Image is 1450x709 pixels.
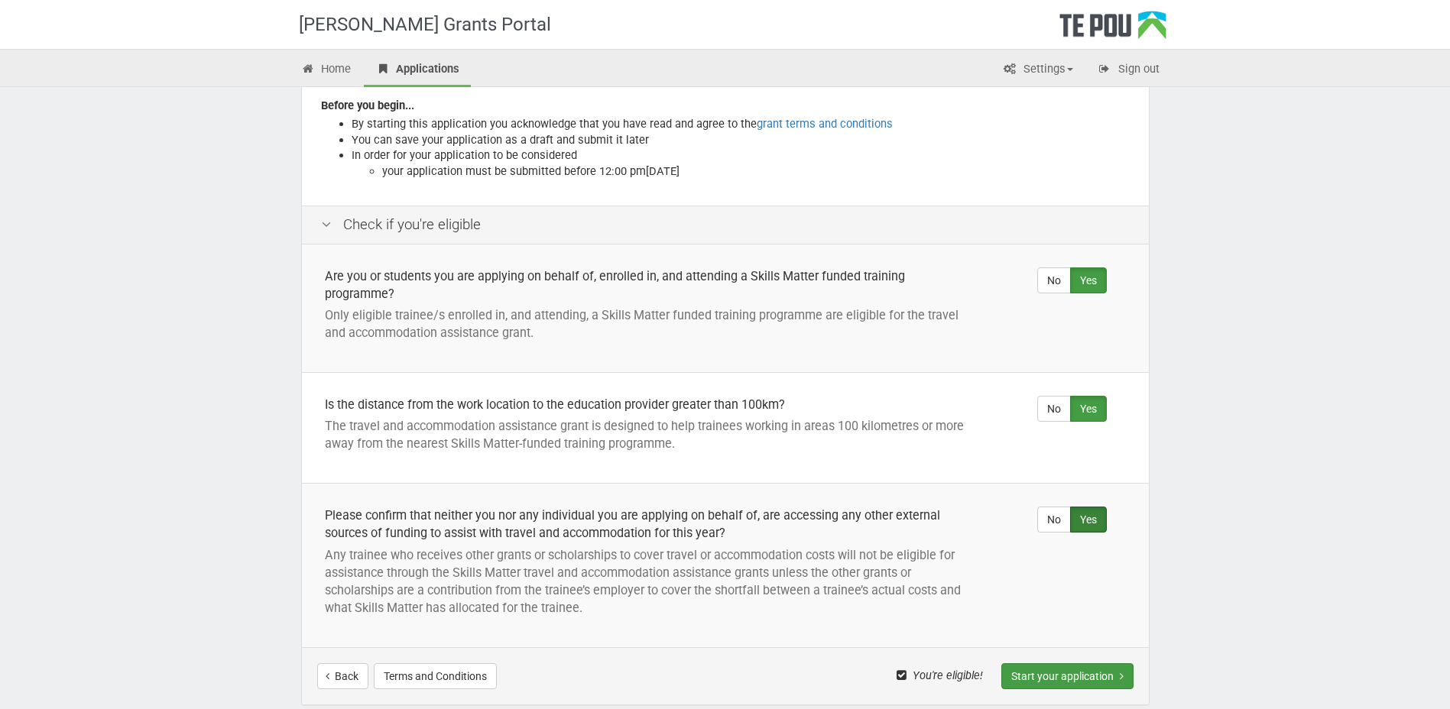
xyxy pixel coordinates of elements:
a: Sign out [1086,53,1171,87]
label: Yes [1070,396,1107,422]
b: Before you begin... [321,99,414,112]
p: The travel and accommodation assistance grant is designed to help trainees working in areas 100 k... [325,417,973,452]
a: Settings [991,53,1085,87]
li: By starting this application you acknowledge that you have read and agree to the [352,116,1130,132]
p: Any trainee who receives other grants or scholarships to cover travel or accommodation costs will... [325,546,973,617]
label: Yes [1070,267,1107,293]
label: Yes [1070,507,1107,533]
div: Te Pou Logo [1059,11,1166,49]
div: Are you or students you are applying on behalf of, enrolled in, and attending a Skills Matter fun... [325,267,973,303]
p: Only eligible trainee/s enrolled in, and attending, a Skills Matter funded training programme are... [325,306,973,342]
a: Home [290,53,363,87]
button: Terms and Conditions [374,663,497,689]
div: Is the distance from the work location to the education provider greater than 100km? [325,396,973,413]
li: your application must be submitted before 12:00 pm[DATE] [382,163,1130,180]
a: Back [317,663,368,689]
li: In order for your application to be considered [352,147,1130,179]
a: Applications [364,53,471,87]
label: No [1037,396,1071,422]
div: Please confirm that neither you nor any individual you are applying on behalf of, are accessing a... [325,507,973,542]
div: Check if you're eligible [302,206,1149,244]
a: grant terms and conditions [757,117,893,131]
li: You can save your application as a draft and submit it later [352,132,1130,148]
span: You're eligible! [897,669,998,682]
label: No [1037,507,1071,533]
label: No [1037,267,1071,293]
button: Start your application [1001,663,1134,689]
